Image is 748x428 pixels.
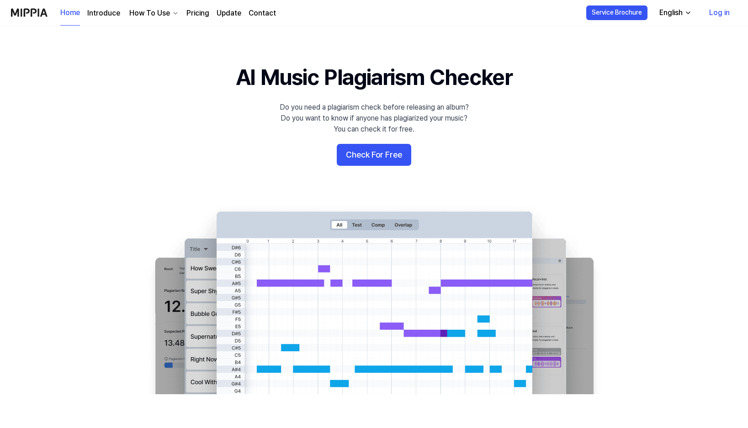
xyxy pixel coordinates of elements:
[87,8,120,19] a: Introduce
[217,8,241,19] a: Update
[127,8,172,19] div: How To Use
[337,144,411,166] button: Check For Free
[658,7,684,18] div: English
[652,4,697,22] button: English
[127,8,179,19] button: How To Use
[280,102,469,135] div: Do you need a plagiarism check before releasing an album? Do you want to know if anyone has plagi...
[586,5,647,20] button: Service Brochure
[186,8,209,19] a: Pricing
[60,0,80,26] a: Home
[236,62,512,93] h1: AI Music Plagiarism Checker
[137,202,612,394] img: main Image
[249,8,276,19] a: Contact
